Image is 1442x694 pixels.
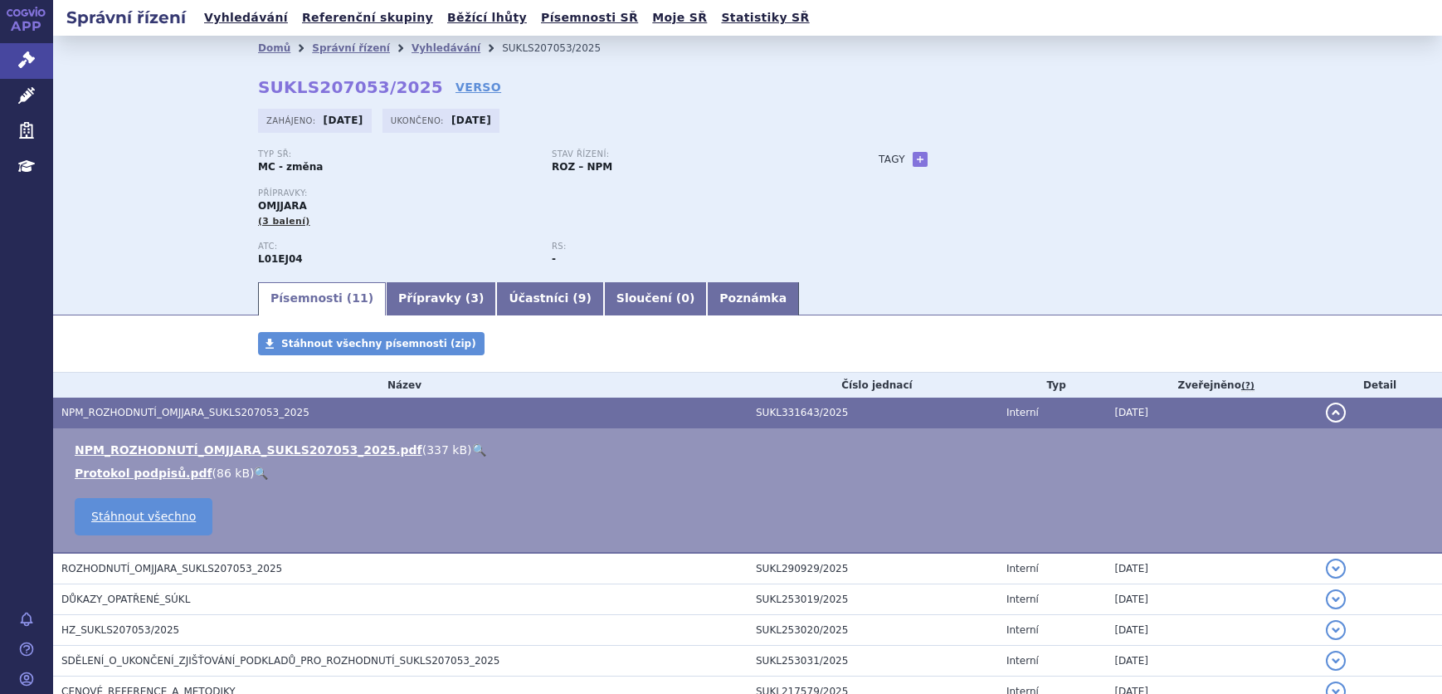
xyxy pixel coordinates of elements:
td: [DATE] [1106,615,1318,646]
button: detail [1326,589,1346,609]
span: HZ_SUKLS207053/2025 [61,624,179,636]
td: [DATE] [1106,584,1318,615]
button: detail [1326,620,1346,640]
a: Účastníci (9) [496,282,603,315]
strong: [DATE] [324,115,363,126]
th: Detail [1318,373,1442,398]
td: SUKL331643/2025 [748,398,998,428]
h2: Správní řízení [53,6,199,29]
span: Interní [1006,407,1039,418]
a: VERSO [455,79,501,95]
span: 0 [681,291,689,305]
span: Ukončeno: [391,114,447,127]
span: Interní [1006,594,1039,605]
a: NPM_ROZHODNUTÍ_OMJJARA_SUKLS207053_2025.pdf [75,443,422,457]
a: Referenční skupiny [297,7,438,29]
strong: [DATE] [451,115,491,126]
p: Stav řízení: [552,149,829,159]
th: Typ [998,373,1106,398]
td: SUKL253031/2025 [748,646,998,677]
a: Domů [258,42,290,54]
td: SUKL253020/2025 [748,615,998,646]
strong: MOMELOTINIB [258,253,303,265]
li: ( ) [75,465,1425,481]
th: Zveřejněno [1106,373,1318,398]
td: [DATE] [1106,646,1318,677]
a: Statistiky SŘ [716,7,814,29]
span: 337 kB [426,443,467,457]
p: Přípravky: [258,188,845,198]
td: [DATE] [1106,553,1318,584]
a: Písemnosti SŘ [536,7,643,29]
span: DŮKAZY_OPATŘENÉ_SÚKL [61,594,190,605]
span: ROZHODNUTÍ_OMJJARA_SUKLS207053_2025 [61,563,282,574]
strong: MC - změna [258,161,323,173]
a: Protokol podpisů.pdf [75,467,212,480]
span: Interní [1006,624,1039,636]
a: Přípravky (3) [386,282,496,315]
span: 86 kB [217,467,250,480]
button: detail [1326,559,1346,579]
li: SUKLS207053/2025 [502,36,622,61]
span: Zahájeno: [266,114,319,127]
span: 9 [578,291,587,305]
span: (3 balení) [258,216,310,227]
th: Název [53,373,748,398]
a: Běžící lhůty [442,7,532,29]
span: Interní [1006,563,1039,574]
td: SUKL253019/2025 [748,584,998,615]
a: 🔍 [472,443,486,457]
span: 3 [470,291,479,305]
a: + [913,152,928,167]
abbr: (?) [1241,380,1254,392]
a: Stáhnout všechno [75,498,212,535]
td: [DATE] [1106,398,1318,428]
th: Číslo jednací [748,373,998,398]
p: ATC: [258,242,535,252]
a: Vyhledávání [199,7,293,29]
span: SDĚLENÍ_O_UKONČENÍ_ZJIŠŤOVÁNÍ_PODKLADŮ_PRO_ROZHODNUTÍ_SUKLS207053_2025 [61,655,499,667]
a: Vyhledávání [412,42,480,54]
a: Písemnosti (11) [258,282,386,315]
h3: Tagy [879,149,905,169]
span: Stáhnout všechny písemnosti (zip) [281,338,476,349]
strong: ROZ – NPM [552,161,612,173]
span: 11 [352,291,368,305]
a: Správní řízení [312,42,390,54]
strong: SUKLS207053/2025 [258,77,443,97]
span: NPM_ROZHODNUTÍ_OMJJARA_SUKLS207053_2025 [61,407,309,418]
td: SUKL290929/2025 [748,553,998,584]
button: detail [1326,651,1346,671]
span: Interní [1006,655,1039,667]
span: OMJJARA [258,200,307,212]
a: Moje SŘ [647,7,712,29]
li: ( ) [75,442,1425,458]
button: detail [1326,403,1346,423]
strong: - [552,253,556,265]
a: Stáhnout všechny písemnosti (zip) [258,332,485,355]
p: RS: [552,242,829,252]
a: Sloučení (0) [604,282,707,315]
p: Typ SŘ: [258,149,535,159]
a: 🔍 [254,467,268,480]
a: Poznámka [707,282,799,315]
